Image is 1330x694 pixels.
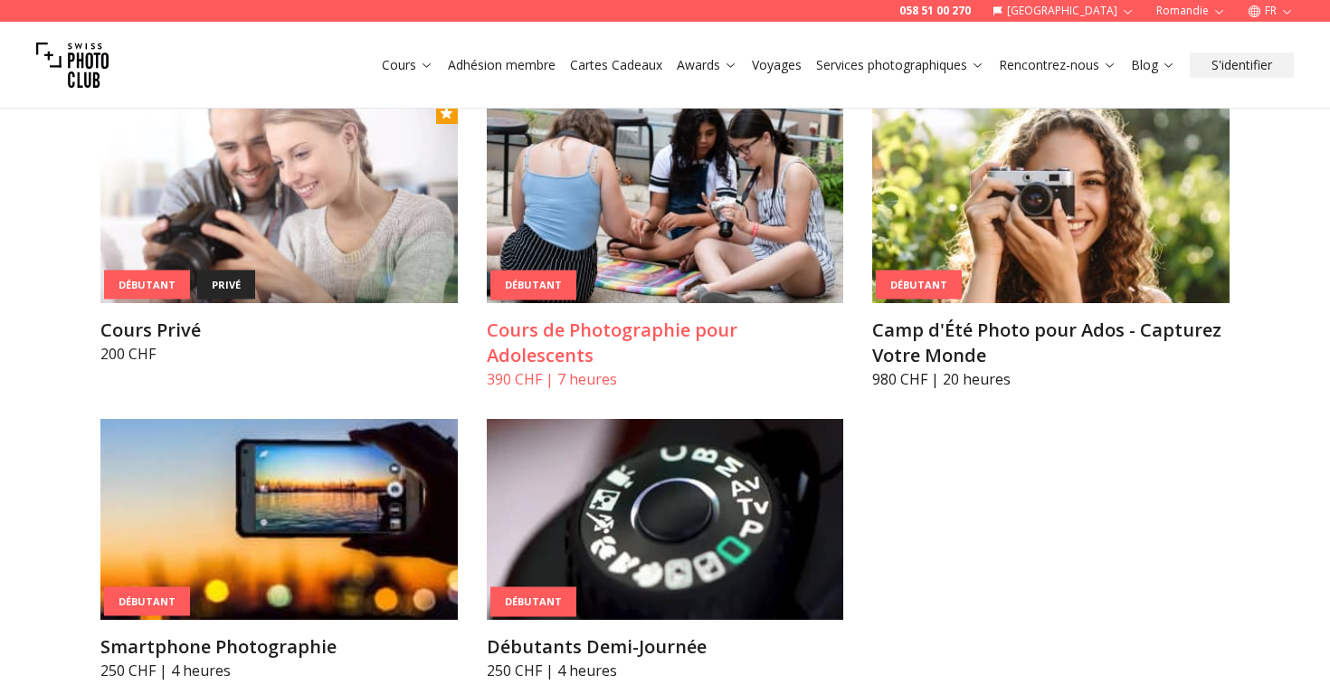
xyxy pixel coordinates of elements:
img: Smartphone Photographie [100,419,458,620]
a: Camp d'Été Photo pour Ados - Capturez Votre MondeDébutantCamp d'Été Photo pour Ados - Capturez Vo... [872,102,1230,390]
button: S'identifier [1190,52,1294,78]
a: Cours de Photographie pour AdolescentsDébutantCours de Photographie pour Adolescents390 CHF | 7 h... [487,102,844,390]
img: Camp d'Été Photo pour Ados - Capturez Votre Monde [872,102,1230,303]
p: 250 CHF | 4 heures [487,660,844,681]
img: Débutants Demi-Journée [487,419,844,620]
h3: Cours de Photographie pour Adolescents [487,318,844,368]
div: Débutant [490,587,576,617]
button: Rencontrez-nous [992,52,1124,78]
div: Débutant [876,270,962,299]
a: Cours PrivéDébutantprivéCours Privé200 CHF [100,102,458,365]
p: 980 CHF | 20 heures [872,368,1230,390]
a: Rencontrez-nous [999,56,1116,74]
h3: Cours Privé [100,318,458,343]
button: Cours [375,52,441,78]
p: 250 CHF | 4 heures [100,660,458,681]
a: Cartes Cadeaux [570,56,662,74]
button: Services photographiques [809,52,992,78]
a: Voyages [752,56,802,74]
h3: Smartphone Photographie [100,634,458,660]
a: Awards [677,56,737,74]
button: Cartes Cadeaux [563,52,670,78]
img: Swiss photo club [36,29,109,101]
p: 390 CHF | 7 heures [487,368,844,390]
button: Adhésion membre [441,52,563,78]
h3: Débutants Demi-Journée [487,634,844,660]
a: Services photographiques [816,56,984,74]
div: Débutant [104,270,190,299]
p: 200 CHF [100,343,458,365]
button: Voyages [745,52,809,78]
a: Cours [382,56,433,74]
div: Débutant [104,586,190,616]
a: 058 51 00 270 [899,4,971,18]
button: Awards [670,52,745,78]
button: Blog [1124,52,1183,78]
div: Débutant [490,271,576,300]
img: Cours de Photographie pour Adolescents [487,102,844,303]
div: privé [197,270,255,299]
a: Smartphone PhotographieDébutantSmartphone Photographie250 CHF | 4 heures [100,419,458,681]
a: Blog [1131,56,1175,74]
h3: Camp d'Été Photo pour Ados - Capturez Votre Monde [872,318,1230,368]
a: Débutants Demi-JournéeDébutantDébutants Demi-Journée250 CHF | 4 heures [487,419,844,681]
img: Cours Privé [100,102,458,303]
a: Adhésion membre [448,56,556,74]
